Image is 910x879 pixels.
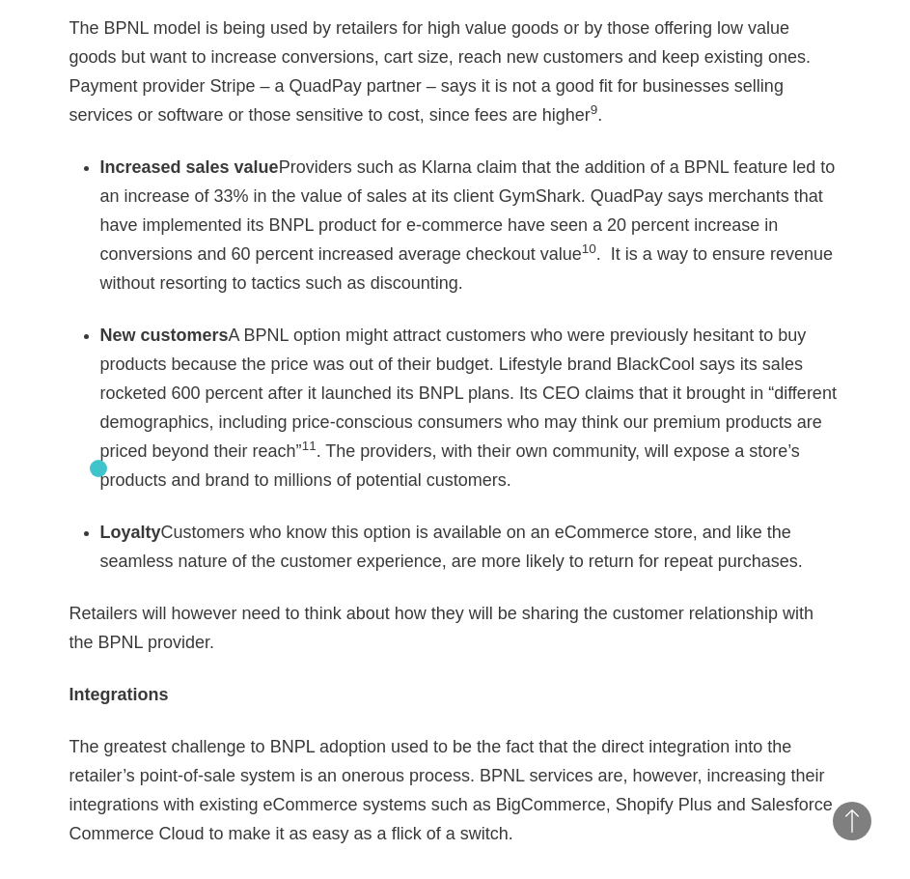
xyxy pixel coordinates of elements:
strong: Increased sales value [100,157,279,177]
p: The greatest challenge to BNPL adoption used to be the fact that the direct integration into the ... [69,732,841,848]
p: The BPNL model is being used by retailers for high value goods or by those offering low value goo... [69,14,841,129]
sup: 10 [582,241,596,256]
p: Retailers will however need to think about how they will be sharing the customer relationship wit... [69,599,841,657]
li: A BPNL option might attract customers who were previously hesitant to buy products because the pr... [100,321,841,495]
sup: 11 [302,439,317,453]
strong: Loyalty [100,523,161,542]
strong: New customers [100,326,229,345]
li: Providers such as Klarna claim that the addition of a BPNL feature led to an increase of 33% in t... [100,153,841,298]
button: Back to Top [833,802,871,840]
sup: 9 [591,102,598,117]
strong: Integrations [69,685,169,704]
li: Customers who know this option is available on an eCommerce store, and like the seamless nature o... [100,518,841,576]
